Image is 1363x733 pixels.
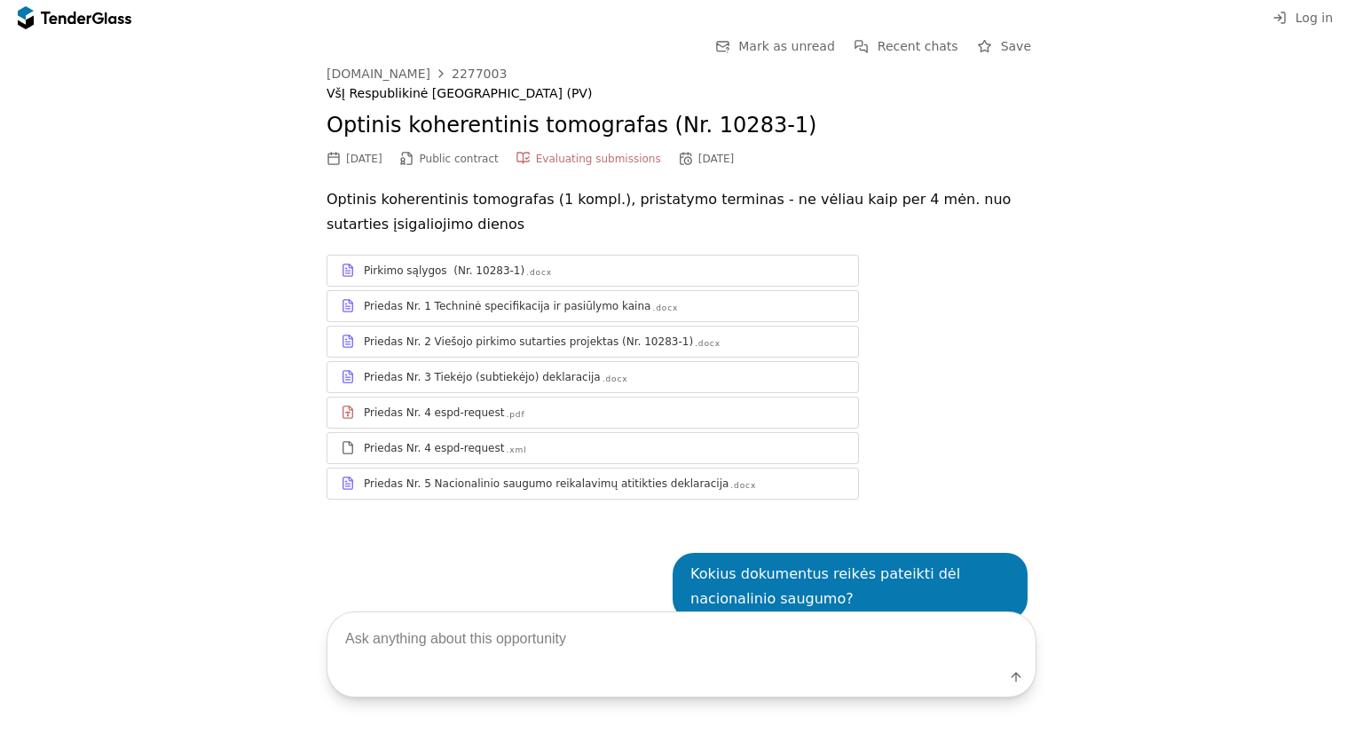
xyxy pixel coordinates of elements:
div: Priedas Nr. 1 Techninė specifikacija ir pasiūlymo kaina [364,299,650,313]
div: .pdf [506,409,524,421]
div: 2277003 [452,67,507,80]
p: Optinis koherentinis tomografas (1 kompl.), pristatymo terminas - ne vėliau kaip per 4 mėn. nuo s... [327,187,1036,237]
div: VšĮ Respublikinė [GEOGRAPHIC_DATA] (PV) [327,86,1036,101]
div: .docx [603,374,628,385]
span: Public contract [420,153,499,165]
button: Log in [1267,7,1338,29]
div: .xml [506,445,526,456]
div: Priedas Nr. 4 espd-request [364,406,504,420]
a: Priedas Nr. 4 espd-request.pdf [327,397,859,429]
a: Pirkimo sąlygos (Nr. 10283-1).docx [327,255,859,287]
span: Evaluating submissions [536,153,661,165]
div: [DATE] [346,153,382,165]
div: Priedas Nr. 4 espd-request [364,441,504,455]
a: [DOMAIN_NAME]2277003 [327,67,507,81]
a: Priedas Nr. 2 Viešojo pirkimo sutarties projektas (Nr. 10283-1).docx [327,326,859,358]
span: Save [1001,39,1031,53]
span: Recent chats [878,39,958,53]
a: Priedas Nr. 1 Techninė specifikacija ir pasiūlymo kaina.docx [327,290,859,322]
button: Save [973,35,1036,58]
div: .docx [652,303,678,314]
h2: Optinis koherentinis tomografas (Nr. 10283-1) [327,111,1036,141]
div: .docx [730,480,756,492]
a: Priedas Nr. 3 Tiekėjo (subtiekėjo) deklaracija.docx [327,361,859,393]
span: Log in [1296,11,1333,25]
div: [DATE] [698,153,735,165]
div: Priedas Nr. 5 Nacionalinio saugumo reikalavimų atitikties deklaracija [364,477,729,491]
button: Recent chats [849,35,964,58]
a: Priedas Nr. 4 espd-request.xml [327,432,859,464]
div: .docx [526,267,552,279]
div: [DOMAIN_NAME] [327,67,430,80]
a: Priedas Nr. 5 Nacionalinio saugumo reikalavimų atitikties deklaracija.docx [327,468,859,500]
div: Priedas Nr. 2 Viešojo pirkimo sutarties projektas (Nr. 10283-1) [364,335,693,349]
div: Priedas Nr. 3 Tiekėjo (subtiekėjo) deklaracija [364,370,601,384]
div: .docx [695,338,721,350]
button: Mark as unread [710,35,840,58]
span: Mark as unread [738,39,835,53]
div: Kokius dokumentus reikės pateikti dėl nacionalinio saugumo? [690,562,1010,611]
div: Pirkimo sąlygos (Nr. 10283-1) [364,264,524,278]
